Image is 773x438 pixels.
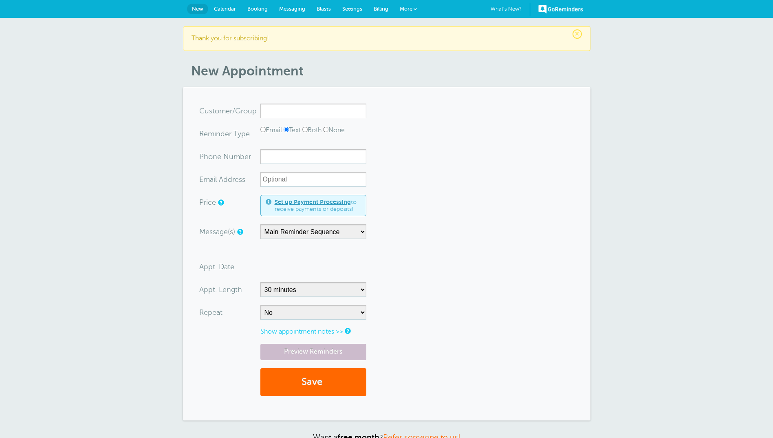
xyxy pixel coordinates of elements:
label: Both [308,126,322,134]
label: Repeat [199,309,222,316]
span: Ema [199,176,214,183]
button: Save [260,368,366,396]
a: Simple templates and custom messages will use the reminder schedule set under Settings > Reminder... [237,229,242,234]
label: Reminder Type [199,130,250,137]
span: Settings [342,6,362,12]
label: Appt. Length [199,286,242,293]
div: ress [199,172,260,187]
h1: New Appointment [191,63,590,79]
label: None [328,126,345,134]
span: Booking [247,6,268,12]
a: Preview Reminders [260,344,366,360]
a: Show appointment notes >> [260,328,343,335]
span: Blasts [317,6,331,12]
a: An optional price for the appointment. If you set a price, you can include a payment link in your... [218,200,223,205]
label: Email [266,126,282,134]
span: to receive payments or deposits! [275,199,361,213]
span: Calendar [214,6,236,12]
label: Price [199,199,216,206]
span: il Add [214,176,232,183]
label: Appt. Date [199,263,234,270]
span: More [400,6,412,12]
span: ne Nu [213,153,233,160]
label: Message(s) [199,228,235,235]
span: Billing [374,6,388,12]
input: Optional [260,172,366,187]
label: Text [289,126,301,134]
div: tomer/Group [199,104,260,118]
a: What's New? [491,3,530,16]
span: Cus [199,107,212,115]
a: Notes are for internal use only, and are not visible to your clients. [345,328,350,334]
p: Thank you for subscribing! [192,35,582,42]
div: mber [199,149,260,164]
span: × [573,29,582,39]
span: New [192,6,203,12]
span: Pho [199,153,213,160]
a: Set up Payment Processing [275,199,351,205]
a: New [187,4,208,14]
span: Messaging [279,6,305,12]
